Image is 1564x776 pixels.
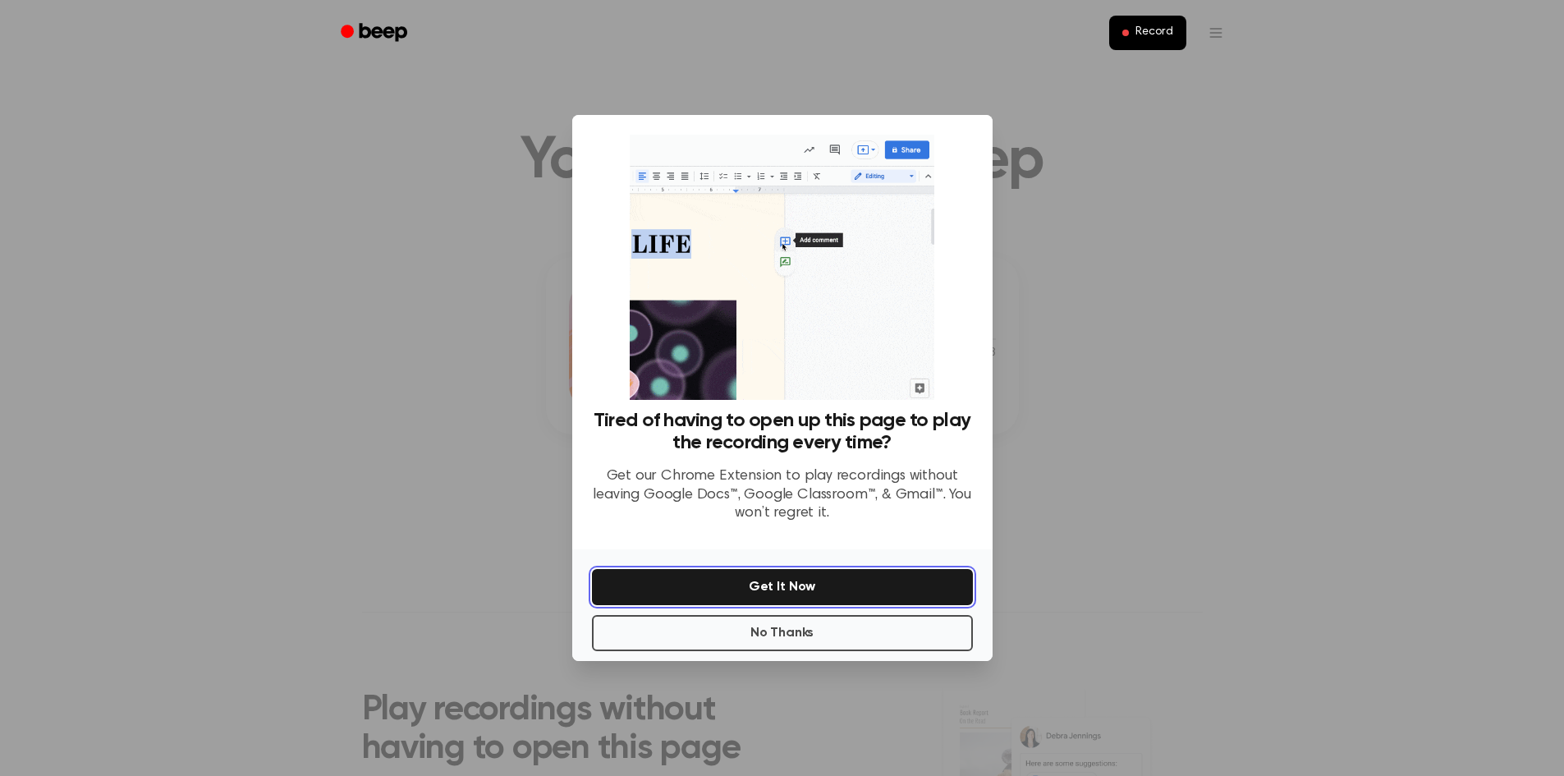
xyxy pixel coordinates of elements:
button: Record [1109,16,1186,50]
p: Get our Chrome Extension to play recordings without leaving Google Docs™, Google Classroom™, & Gm... [592,467,973,523]
img: Beep extension in action [630,135,934,400]
a: Beep [329,17,422,49]
span: Record [1135,25,1172,40]
button: Open menu [1196,13,1236,53]
button: Get It Now [592,569,973,605]
button: No Thanks [592,615,973,651]
h3: Tired of having to open up this page to play the recording every time? [592,410,973,454]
